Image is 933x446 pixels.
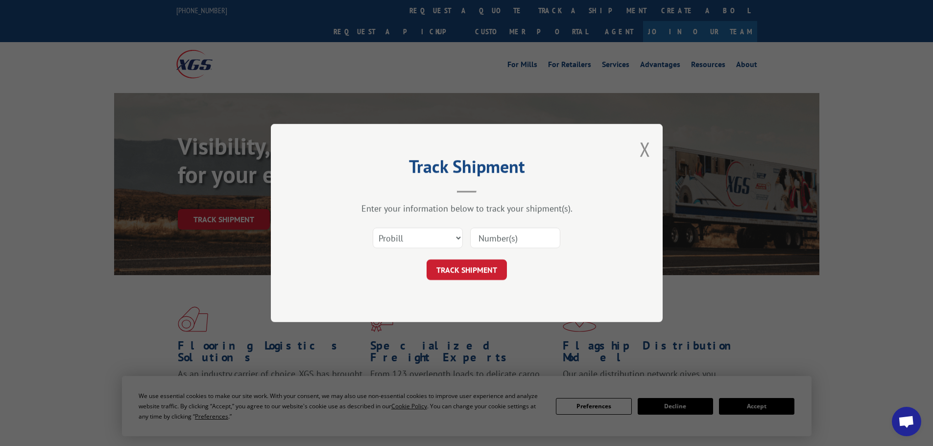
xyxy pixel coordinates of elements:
div: Enter your information below to track your shipment(s). [320,203,614,214]
button: Close modal [640,136,650,162]
input: Number(s) [470,228,560,248]
h2: Track Shipment [320,160,614,178]
div: Open chat [892,407,921,436]
button: TRACK SHIPMENT [427,259,507,280]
